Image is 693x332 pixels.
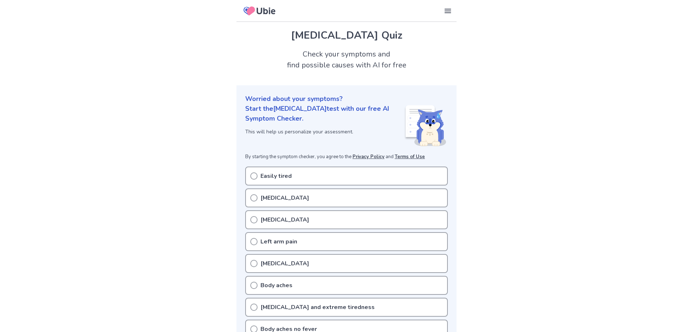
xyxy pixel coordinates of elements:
[404,105,446,146] img: Shiba
[260,194,309,202] p: [MEDICAL_DATA]
[260,303,375,312] p: [MEDICAL_DATA] and extreme tiredness
[236,49,457,71] h2: Check your symptoms and find possible causes with AI for free
[245,104,404,124] p: Start the [MEDICAL_DATA] test with our free AI Symptom Checker.
[245,128,404,136] p: This will help us personalize your assessment.
[245,94,448,104] p: Worried about your symptoms?
[260,259,309,268] p: [MEDICAL_DATA]
[260,215,309,224] p: [MEDICAL_DATA]
[245,153,448,161] p: By starting the symptom checker, you agree to the and
[245,28,448,43] h1: [MEDICAL_DATA] Quiz
[395,153,425,160] a: Terms of Use
[260,281,292,290] p: Body aches
[260,237,297,246] p: Left arm pain
[353,153,385,160] a: Privacy Policy
[260,172,292,180] p: Easily tired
